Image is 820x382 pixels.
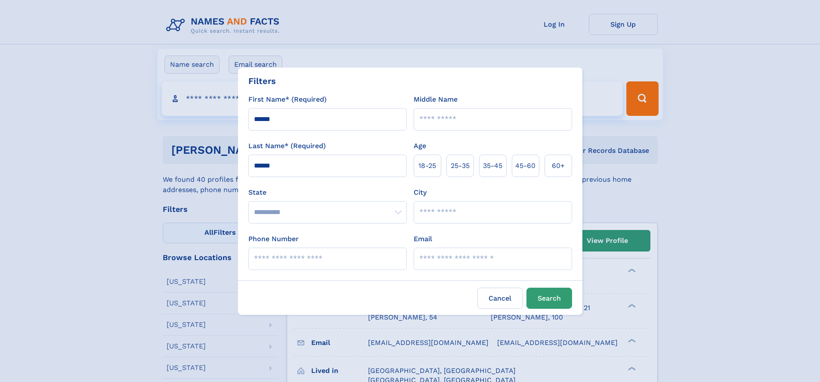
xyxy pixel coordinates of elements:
span: 45‑60 [515,161,535,171]
div: Filters [248,75,276,87]
label: City [414,187,427,198]
span: 18‑25 [418,161,436,171]
label: Middle Name [414,94,458,105]
button: Search [526,288,572,309]
label: Phone Number [248,234,299,244]
label: Age [414,141,426,151]
span: 35‑45 [483,161,502,171]
label: Email [414,234,432,244]
label: First Name* (Required) [248,94,327,105]
span: 60+ [552,161,565,171]
label: Cancel [477,288,523,309]
label: Last Name* (Required) [248,141,326,151]
label: State [248,187,407,198]
span: 25‑35 [451,161,470,171]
